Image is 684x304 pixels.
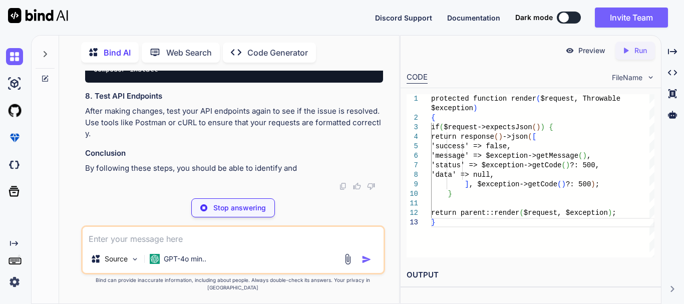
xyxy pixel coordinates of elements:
img: settings [6,273,23,290]
img: ai-studio [6,75,23,92]
span: { [431,114,435,122]
span: , $exception->getCode [469,180,557,188]
div: 13 [407,218,418,227]
span: Documentation [447,14,500,22]
img: githubLight [6,102,23,119]
span: ] [465,180,469,188]
span: Discord Support [375,14,432,22]
div: 2 [407,113,418,123]
div: 3 [407,123,418,132]
img: chat [6,48,23,65]
span: ?: 500 [566,180,591,188]
span: 'success' => false, [431,142,511,150]
span: } [448,190,452,198]
div: 4 [407,132,418,142]
span: ) [536,123,540,131]
div: 8 [407,170,418,180]
img: GPT-4o mini [150,254,160,264]
span: ) [591,180,595,188]
h3: 8. Test API Endpoints [85,91,383,102]
p: Preview [578,46,605,56]
span: ; [595,180,599,188]
span: FileName [612,73,642,83]
span: $request, Throwable [540,95,620,103]
img: darkCloudIdeIcon [6,156,23,173]
p: After making changes, test your API endpoints again to see if the issue is resolved. Use tools li... [85,106,383,140]
div: 7 [407,161,418,170]
p: Source [105,254,128,264]
img: like [353,182,361,190]
div: 1 [407,94,418,104]
span: ( [561,161,565,169]
button: Invite Team [595,8,668,28]
span: ; [612,209,616,217]
button: Discord Support [375,13,432,23]
code: composer install [93,64,159,75]
img: premium [6,129,23,146]
span: 'status' => $exception->getCode [431,161,561,169]
p: Stop answering [213,203,266,213]
span: if [431,123,440,131]
div: CODE [407,72,428,84]
span: { [549,123,553,131]
span: Dark mode [515,13,553,23]
span: return parent::render [431,209,519,217]
span: return response [431,133,494,141]
div: 9 [407,180,418,189]
span: ) [540,123,544,131]
span: ( [519,209,523,217]
span: ) [473,104,477,112]
p: Bind can provide inaccurate information, including about people. Always double-check its answers.... [81,276,385,291]
p: GPT-4o min.. [164,254,206,264]
div: 10 [407,189,418,199]
span: ( [440,123,444,131]
span: 'message' => $exception->getMessage [431,152,578,160]
img: copy [339,182,347,190]
div: 12 [407,208,418,218]
span: ( [528,133,532,141]
span: protected function render [431,95,536,103]
div: 11 [407,199,418,208]
p: Run [634,46,647,56]
span: ) [608,209,612,217]
span: ( [532,123,536,131]
img: preview [565,46,574,55]
img: attachment [342,253,354,265]
img: Bind AI [8,8,68,23]
span: 'data' => null, [431,171,494,179]
p: Code Generator [247,47,308,59]
img: icon [362,254,372,264]
p: By following these steps, you should be able to identify and [85,163,383,174]
span: ) [498,133,502,141]
p: Web Search [166,47,212,59]
span: ( [494,133,498,141]
p: Bind AI [104,47,131,59]
span: ( [557,180,561,188]
span: $request->expectsJson [444,123,532,131]
div: 6 [407,151,418,161]
img: Pick Models [131,255,139,263]
button: Documentation [447,13,500,23]
div: 5 [407,142,418,151]
img: dislike [367,182,375,190]
span: ) [582,152,586,160]
span: } [431,218,435,226]
span: $request, $exception [524,209,608,217]
span: ) [561,180,565,188]
span: $exception [431,104,473,112]
span: ?: 500, [570,161,599,169]
span: ( [578,152,582,160]
h3: Conclusion [85,148,383,159]
span: ( [536,95,540,103]
span: ) [566,161,570,169]
span: [ [532,133,536,141]
h2: OUTPUT [401,263,661,287]
span: , [587,152,591,160]
span: ->json [503,133,528,141]
img: chevron down [646,73,655,82]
